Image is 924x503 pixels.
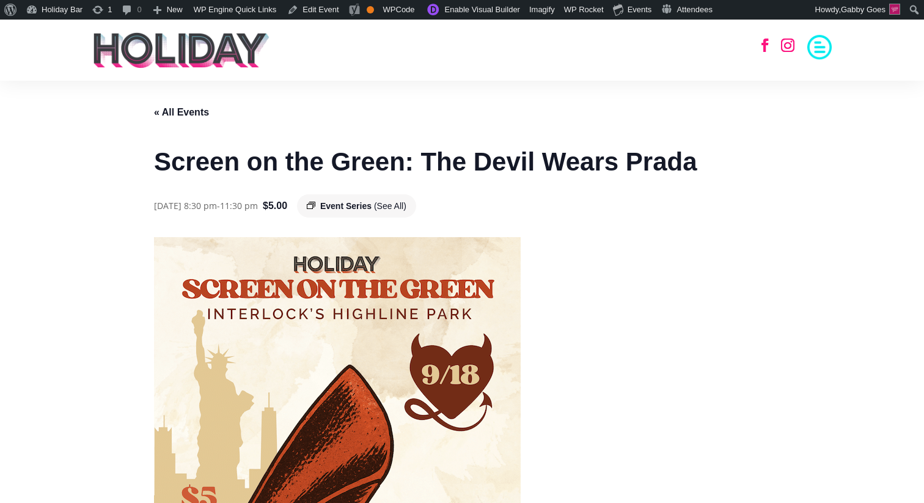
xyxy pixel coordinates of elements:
[774,32,801,59] a: Follow on Instagram
[92,32,270,68] img: holiday-logo-black
[320,201,372,211] span: Event Series
[263,198,287,214] span: $5.00
[367,6,374,13] div: OK
[752,32,779,59] a: Follow on Facebook
[374,201,406,211] a: (See All)
[154,107,209,117] a: « All Events
[154,144,770,180] h1: Screen on the Green: The Devil Wears Prada
[841,5,886,14] span: Gabby Goes
[154,200,217,211] span: [DATE] 8:30 pm
[220,200,258,211] span: 11:30 pm
[154,199,258,213] div: -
